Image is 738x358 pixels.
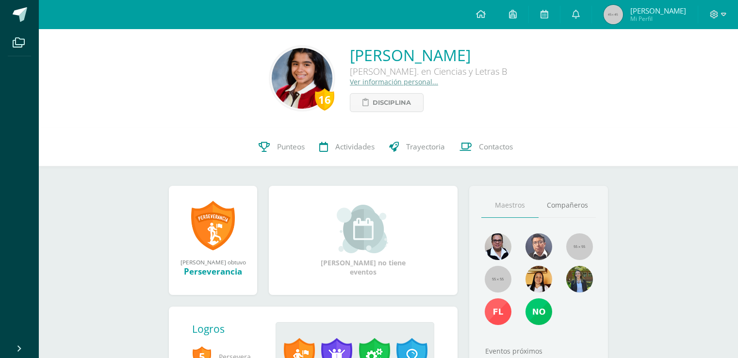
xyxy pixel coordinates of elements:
[312,128,382,166] a: Actividades
[525,298,552,325] img: 7e5ce3178e263c1de2a2f09ff2bb6eb7.png
[452,128,520,166] a: Contactos
[337,205,390,253] img: event_small.png
[566,233,593,260] img: 55x55
[179,266,247,277] div: Perseverancia
[630,6,686,16] span: [PERSON_NAME]
[277,142,305,152] span: Punteos
[373,94,411,112] span: Disciplina
[479,142,513,152] span: Contactos
[350,65,507,77] div: [PERSON_NAME]. en Ciencias y Letras B
[272,48,332,109] img: 0f9c74125634910beafae3474ffb8021.png
[350,77,438,86] a: Ver información personal...
[406,142,445,152] span: Trayectoria
[179,258,247,266] div: [PERSON_NAME] obtuvo
[539,193,596,218] a: Compañeros
[481,346,596,356] div: Eventos próximos
[382,128,452,166] a: Trayectoria
[525,266,552,293] img: 46f6fa15264c5e69646c4d280a212a31.png
[335,142,375,152] span: Actividades
[485,266,511,293] img: 55x55
[481,193,539,218] a: Maestros
[630,15,686,23] span: Mi Perfil
[566,266,593,293] img: 7d61841bcfb191287f003a87f3c9ee53.png
[485,298,511,325] img: 57c4e928f643661f27a38ec3fbef529c.png
[315,88,334,111] div: 16
[315,205,412,277] div: [PERSON_NAME] no tiene eventos
[525,233,552,260] img: bf3cc4379d1deeebe871fe3ba6f72a08.png
[192,322,268,336] div: Logros
[350,93,424,112] a: Disciplina
[604,5,623,24] img: 45x45
[350,45,507,65] a: [PERSON_NAME]
[251,128,312,166] a: Punteos
[485,233,511,260] img: e41c3894aaf89bb740a7d8c448248d63.png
